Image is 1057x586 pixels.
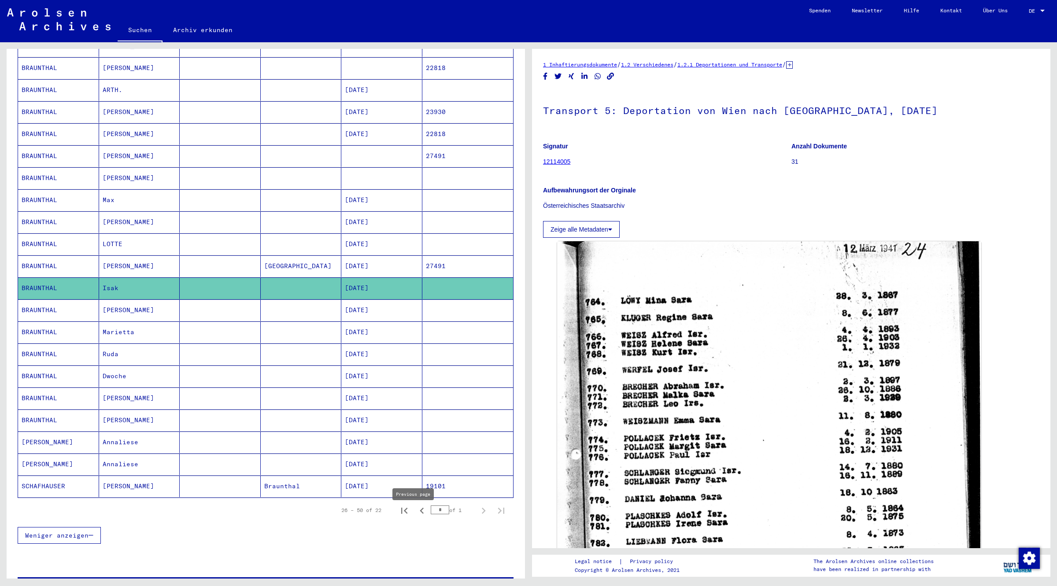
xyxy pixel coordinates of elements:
[341,299,422,321] mat-cell: [DATE]
[782,60,786,68] span: /
[18,211,99,233] mat-cell: BRAUNTHAL
[543,221,620,238] button: Zeige alle Metadaten
[543,90,1039,129] h1: Transport 5: Deportation von Wien nach [GEOGRAPHIC_DATA], [DATE]
[163,19,243,41] a: Archiv erkunden
[18,365,99,387] mat-cell: BRAUNTHAL
[422,101,514,123] mat-cell: 23930
[99,343,180,365] mat-cell: Ruda
[261,475,342,497] mat-cell: Braunthal
[567,71,576,82] button: Share on Xing
[791,157,1039,166] p: 31
[99,321,180,343] mat-cell: Marietta
[18,343,99,365] mat-cell: BRAUNTHAL
[492,501,510,519] button: Last page
[543,201,1039,210] p: Österreichisches Staatsarchiv
[18,277,99,299] mat-cell: BRAUNTHAL
[575,566,684,574] p: Copyright © Arolsen Archives, 2021
[261,255,342,277] mat-cell: [GEOGRAPHIC_DATA]
[18,233,99,255] mat-cell: BRAUNTHAL
[25,531,89,539] span: Weniger anzeigen
[395,501,413,519] button: First page
[575,557,619,566] a: Legal notice
[1019,548,1040,569] img: Zustimmung ändern
[623,557,684,566] a: Privacy policy
[18,255,99,277] mat-cell: BRAUNTHAL
[18,409,99,431] mat-cell: BRAUNTHAL
[99,475,180,497] mat-cell: [PERSON_NAME]
[341,101,422,123] mat-cell: [DATE]
[341,233,422,255] mat-cell: [DATE]
[422,255,514,277] mat-cell: 27491
[118,19,163,42] a: Suchen
[99,123,180,145] mat-cell: [PERSON_NAME]
[99,79,180,101] mat-cell: ARTH.
[341,79,422,101] mat-cell: [DATE]
[617,60,621,68] span: /
[543,158,570,165] a: 12114005
[677,61,782,68] a: 1.2.1 Deportationen und Transporte
[422,123,514,145] mat-cell: 22818
[341,255,422,277] mat-cell: [DATE]
[575,557,684,566] div: |
[18,57,99,79] mat-cell: BRAUNTHAL
[18,79,99,101] mat-cell: BRAUNTHAL
[431,506,475,514] div: of 1
[99,233,180,255] mat-cell: LOTTE
[99,299,180,321] mat-cell: [PERSON_NAME]
[7,8,111,30] img: Arolsen_neg.svg
[1029,8,1039,14] span: DE
[18,145,99,167] mat-cell: BRAUNTHAL
[593,71,602,82] button: Share on WhatsApp
[18,475,99,497] mat-cell: SCHAFHAUSER
[18,321,99,343] mat-cell: BRAUNTHAL
[341,475,422,497] mat-cell: [DATE]
[99,277,180,299] mat-cell: Isak
[475,501,492,519] button: Next page
[791,143,847,150] b: Anzahl Dokumente
[18,189,99,211] mat-cell: BRAUNTHAL
[18,431,99,453] mat-cell: [PERSON_NAME]
[673,60,677,68] span: /
[341,343,422,365] mat-cell: [DATE]
[341,506,381,514] div: 26 – 50 of 22
[99,255,180,277] mat-cell: [PERSON_NAME]
[18,101,99,123] mat-cell: BRAUNTHAL
[543,61,617,68] a: 1 Inhaftierungsdokumente
[18,167,99,189] mat-cell: BRAUNTHAL
[422,57,514,79] mat-cell: 22818
[813,565,934,573] p: have been realized in partnership with
[541,71,550,82] button: Share on Facebook
[341,189,422,211] mat-cell: [DATE]
[18,299,99,321] mat-cell: BRAUNTHAL
[341,321,422,343] mat-cell: [DATE]
[99,57,180,79] mat-cell: [PERSON_NAME]
[99,211,180,233] mat-cell: [PERSON_NAME]
[99,101,180,123] mat-cell: [PERSON_NAME]
[99,409,180,431] mat-cell: [PERSON_NAME]
[413,501,431,519] button: Previous page
[99,145,180,167] mat-cell: [PERSON_NAME]
[341,387,422,409] mat-cell: [DATE]
[341,211,422,233] mat-cell: [DATE]
[621,61,673,68] a: 1.2 Verschiedenes
[99,431,180,453] mat-cell: Annaliese
[341,123,422,145] mat-cell: [DATE]
[1002,554,1035,576] img: yv_logo.png
[99,189,180,211] mat-cell: Max
[341,409,422,431] mat-cell: [DATE]
[422,475,514,497] mat-cell: 19101
[18,527,101,544] button: Weniger anzeigen
[606,71,615,82] button: Copy link
[99,453,180,475] mat-cell: Annaliese
[341,277,422,299] mat-cell: [DATE]
[99,167,180,189] mat-cell: [PERSON_NAME]
[543,187,636,194] b: Aufbewahrungsort der Orginale
[99,387,180,409] mat-cell: [PERSON_NAME]
[18,387,99,409] mat-cell: BRAUNTHAL
[543,143,568,150] b: Signatur
[18,453,99,475] mat-cell: [PERSON_NAME]
[99,365,180,387] mat-cell: Dwoche
[341,431,422,453] mat-cell: [DATE]
[341,365,422,387] mat-cell: [DATE]
[554,71,563,82] button: Share on Twitter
